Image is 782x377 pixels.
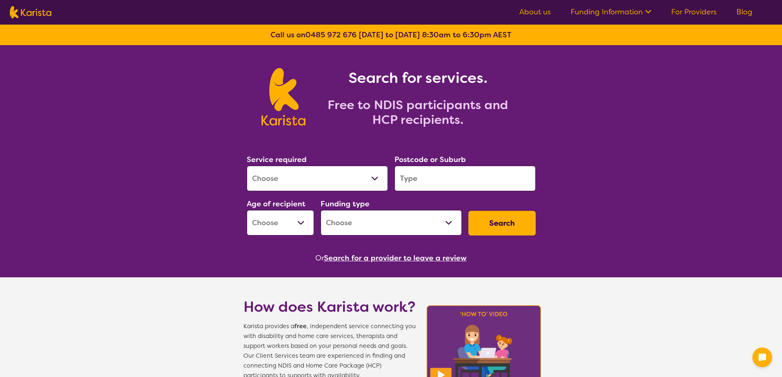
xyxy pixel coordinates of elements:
[315,68,521,88] h1: Search for services.
[671,7,717,17] a: For Providers
[10,6,51,18] img: Karista logo
[394,166,536,191] input: Type
[294,322,307,330] b: free
[736,7,752,17] a: Blog
[247,199,305,209] label: Age of recipient
[394,155,466,165] label: Postcode or Suburb
[324,252,467,264] button: Search for a provider to leave a review
[271,30,511,40] b: Call us on [DATE] to [DATE] 8:30am to 6:30pm AEST
[571,7,651,17] a: Funding Information
[261,68,305,126] img: Karista logo
[519,7,551,17] a: About us
[315,98,521,127] h2: Free to NDIS participants and HCP recipients.
[247,155,307,165] label: Service required
[321,199,369,209] label: Funding type
[243,297,416,317] h1: How does Karista work?
[315,252,324,264] span: Or
[468,211,536,235] button: Search
[305,30,357,40] a: 0485 972 676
